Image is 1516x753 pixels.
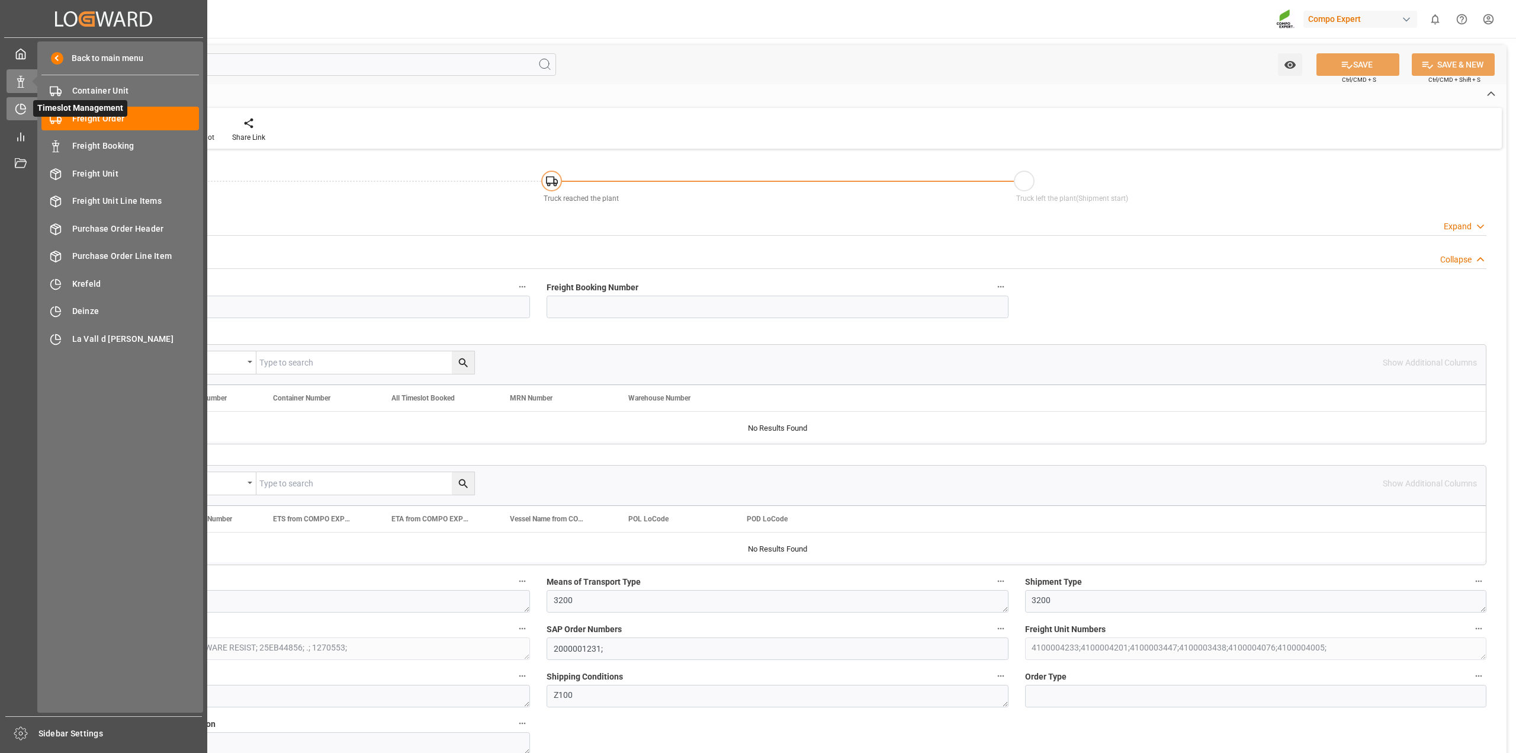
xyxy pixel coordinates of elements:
span: All Timeslot Booked [391,394,455,402]
span: Krefeld [72,278,200,290]
button: Shipping Conditions [993,668,1008,684]
span: SAP Order Numbers [547,623,622,636]
span: Freight Booking [72,140,200,152]
a: Freight Unit Line Items [41,190,199,213]
button: SAVE [1316,53,1399,76]
div: Equals [174,475,243,488]
span: POD LoCode [747,515,788,523]
a: My Cockpit [7,42,201,65]
span: Back to main menu [63,52,143,65]
button: search button [452,472,474,495]
span: Means of Transport Type [547,576,641,588]
button: Customer Purchase Order Numbers [515,621,530,636]
span: Container Number [273,394,330,402]
button: SAVE & NEW [1412,53,1495,76]
span: Timeslot Management [33,100,127,117]
span: Shipping Conditions [547,671,623,683]
span: ETA from COMPO EXPERT [391,515,471,523]
a: Freight Booking [41,134,199,158]
span: Freight Booking Number [547,281,638,294]
span: Ctrl/CMD + S [1342,75,1376,84]
button: Language For External Communication [515,716,530,731]
div: Share Link [232,132,265,143]
a: My Reports [7,124,201,148]
span: Freight Order [72,113,200,125]
div: Collapse [1440,254,1472,266]
span: POL LoCode [628,515,669,523]
button: Means of Transport Type [993,573,1008,589]
button: show 0 new notifications [1422,6,1448,33]
span: Shipment Type [1025,576,1082,588]
a: Container Unit [41,79,199,102]
textarea: 4100004233;4100004201;4100003447;4100003438;4100004076;4100004005; [1025,637,1486,660]
button: Transportation Planning Point [515,668,530,684]
input: Type to search [256,351,474,374]
button: open menu [1278,53,1302,76]
textarea: Z100 [547,685,1008,707]
span: Truck reached the plant [544,194,619,203]
a: Purchase Order Header [41,217,199,240]
textarea: 4506049862; 1316068; VERSUCHSWARE RESIST; 25EB44856; .; 1270553; [69,637,530,660]
div: Equals [174,354,243,367]
button: open menu [168,351,256,374]
a: Krefeld [41,272,199,295]
button: Shipment Type [1471,573,1486,589]
button: Freight Unit Numbers [1471,621,1486,636]
a: Document Management [7,152,201,175]
button: Freight Booking Number [993,279,1008,294]
a: La Vall d [PERSON_NAME] [41,327,199,350]
span: Deinze [72,305,200,318]
span: Freight Unit Line Items [72,195,200,207]
span: ETS from COMPO EXPERT [273,515,352,523]
span: Freight Unit Numbers [1025,623,1106,636]
span: Vessel Name from COMPO EXPERT [510,515,589,523]
button: search button [452,351,474,374]
img: Screenshot%202023-09-29%20at%2010.02.21.png_1712312052.png [1276,9,1295,30]
button: Freight Order Number * [515,279,530,294]
button: open menu [168,472,256,495]
div: Expand [1444,220,1472,233]
span: MRN Number [510,394,553,402]
span: Purchase Order Header [72,223,200,235]
a: Freight Unit [41,162,199,185]
span: Warehouse Number [628,394,690,402]
textarea: 3200 [1025,590,1486,613]
input: Search Fields [54,53,556,76]
span: Freight Unit [72,168,200,180]
textarea: Z100 [69,590,530,613]
textarea: 3200 [547,590,1008,613]
span: Order Type [1025,671,1067,683]
button: Order Type [1471,668,1486,684]
input: Type to search [256,472,474,495]
span: Sidebar Settings [38,728,203,740]
span: Container Unit [72,85,200,97]
a: Deinze [41,300,199,323]
button: Compo Expert [1303,8,1422,30]
span: La Vall d [PERSON_NAME] [72,333,200,345]
span: Ctrl/CMD + Shift + S [1428,75,1480,84]
button: Help Center [1448,6,1475,33]
button: Shipping Type [515,573,530,589]
div: Compo Expert [1303,11,1417,28]
span: Purchase Order Line Item [72,250,200,262]
a: Timeslot ManagementTimeslot Management [7,97,201,120]
a: Freight Order [41,107,199,130]
a: Purchase Order Line Item [41,245,199,268]
button: SAP Order Numbers [993,621,1008,636]
span: Truck left the plant(Shipment start) [1016,194,1128,203]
